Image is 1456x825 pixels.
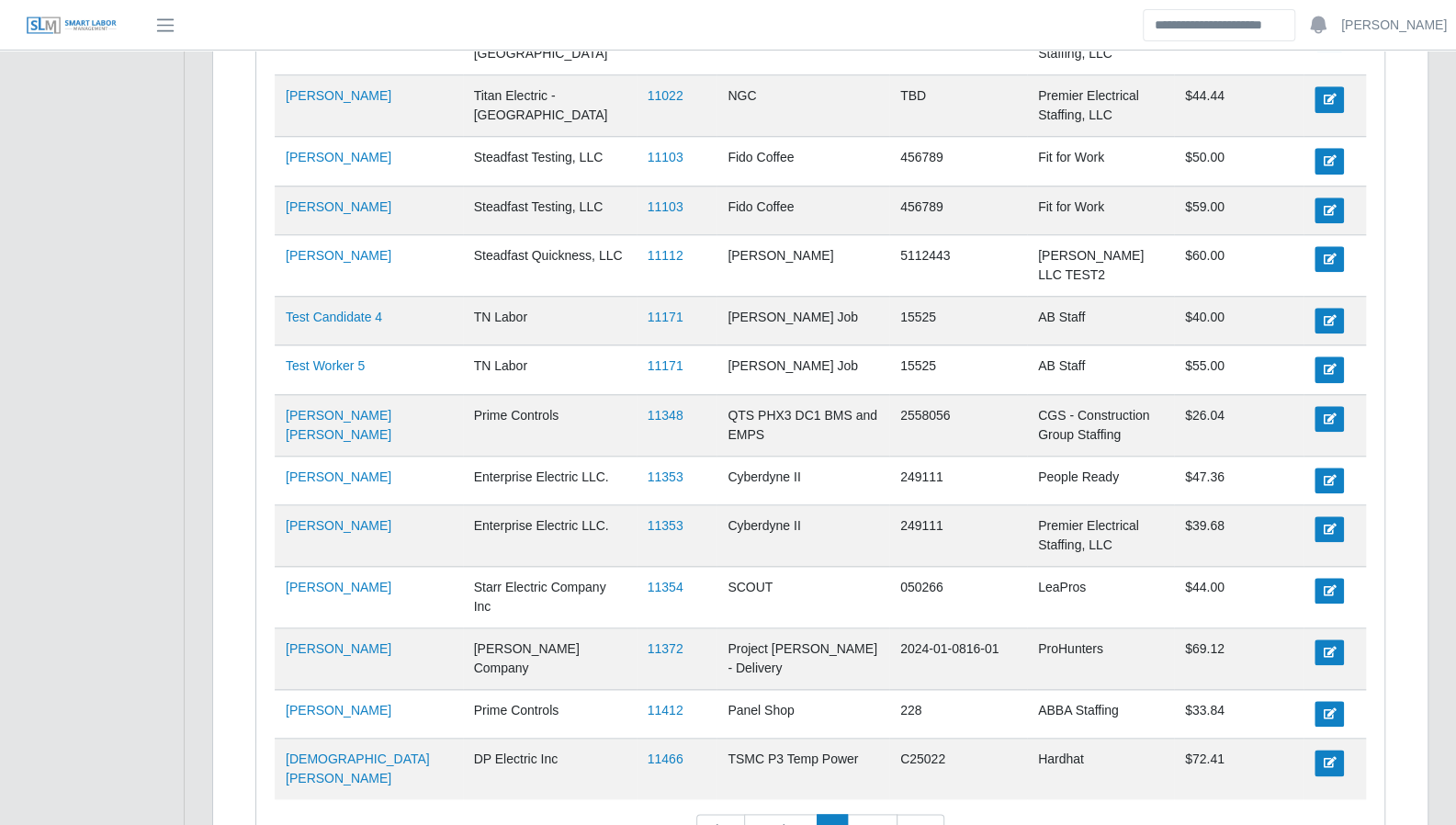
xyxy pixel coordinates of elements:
[463,394,637,456] td: Prime Controls
[717,394,889,456] td: QTS PHX3 DC1 BMS and EMPS
[889,394,1027,456] td: 2558056
[286,752,430,785] a: [DEMOGRAPHIC_DATA][PERSON_NAME]
[648,248,683,263] a: 11112
[286,150,391,164] a: [PERSON_NAME]
[286,248,391,263] a: [PERSON_NAME]
[1027,75,1174,137] td: Premier Electrical Staffing, LLC
[1174,75,1304,137] td: $44.44
[1027,456,1174,504] td: People Ready
[648,703,683,718] a: 11412
[463,75,637,137] td: Titan Electric - [GEOGRAPHIC_DATA]
[1174,186,1304,234] td: $59.00
[1174,739,1304,800] td: $72.41
[1027,394,1174,456] td: CGS - Construction Group Staffing
[717,567,889,628] td: SCOUT
[648,408,683,423] a: 11348
[1027,505,1174,567] td: Premier Electrical Staffing, LLC
[889,234,1027,296] td: 5112443
[1174,628,1304,690] td: $69.12
[717,186,889,234] td: Fido Coffee
[717,296,889,345] td: [PERSON_NAME] Job
[463,137,637,186] td: Steadfast Testing, LLC
[1174,234,1304,296] td: $60.00
[286,310,382,324] a: Test Candidate 4
[463,690,637,739] td: Prime Controls
[1174,690,1304,739] td: $33.84
[463,505,637,567] td: Enterprise Electric LLC.
[1027,628,1174,690] td: ProHunters
[463,186,637,234] td: Steadfast Testing, LLC
[1174,567,1304,628] td: $44.00
[717,505,889,567] td: Cyberdyne II
[463,567,637,628] td: Starr Electric Company Inc
[286,641,391,656] a: [PERSON_NAME]
[1174,296,1304,345] td: $40.00
[1174,456,1304,504] td: $47.36
[1027,739,1174,800] td: Hardhat
[648,580,683,594] a: 11354
[463,345,637,394] td: TN Labor
[648,358,683,373] a: 11171
[286,469,391,484] a: [PERSON_NAME]
[1027,345,1174,394] td: AB Staff
[286,703,391,718] a: [PERSON_NAME]
[1341,16,1447,35] a: [PERSON_NAME]
[889,505,1027,567] td: 249111
[1027,186,1174,234] td: Fit for Work
[286,408,391,442] a: [PERSON_NAME] [PERSON_NAME]
[463,456,637,504] td: Enterprise Electric LLC.
[889,628,1027,690] td: 2024-01-0816-01
[463,234,637,296] td: Steadfast Quickness, LLC
[1143,9,1295,41] input: Search
[1174,345,1304,394] td: $55.00
[286,518,391,533] a: [PERSON_NAME]
[648,150,683,164] a: 11103
[889,345,1027,394] td: 15525
[648,88,683,103] a: 11022
[286,88,391,103] a: [PERSON_NAME]
[286,580,391,594] a: [PERSON_NAME]
[648,469,683,484] a: 11353
[717,690,889,739] td: Panel Shop
[717,739,889,800] td: TSMC P3 Temp Power
[463,739,637,800] td: DP Electric Inc
[1027,296,1174,345] td: AB Staff
[286,358,365,373] a: Test Worker 5
[463,628,637,690] td: [PERSON_NAME] Company
[1027,137,1174,186] td: Fit for Work
[889,690,1027,739] td: 228
[889,456,1027,504] td: 249111
[648,641,683,656] a: 11372
[717,628,889,690] td: Project [PERSON_NAME] - Delivery
[717,234,889,296] td: [PERSON_NAME]
[26,16,118,36] img: SLM Logo
[648,518,683,533] a: 11353
[648,310,683,324] a: 11171
[889,739,1027,800] td: C25022
[1174,505,1304,567] td: $39.68
[286,199,391,214] a: [PERSON_NAME]
[889,567,1027,628] td: 050266
[889,186,1027,234] td: 456789
[1027,690,1174,739] td: ABBA Staffing
[648,752,683,766] a: 11466
[1174,137,1304,186] td: $50.00
[717,456,889,504] td: Cyberdyne II
[889,296,1027,345] td: 15525
[717,137,889,186] td: Fido Coffee
[889,137,1027,186] td: 456789
[1027,234,1174,296] td: [PERSON_NAME] LLC TEST2
[1027,567,1174,628] td: LeaPros
[717,75,889,137] td: NGC
[717,345,889,394] td: [PERSON_NAME] Job
[463,296,637,345] td: TN Labor
[648,199,683,214] a: 11103
[1174,394,1304,456] td: $26.04
[889,75,1027,137] td: TBD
